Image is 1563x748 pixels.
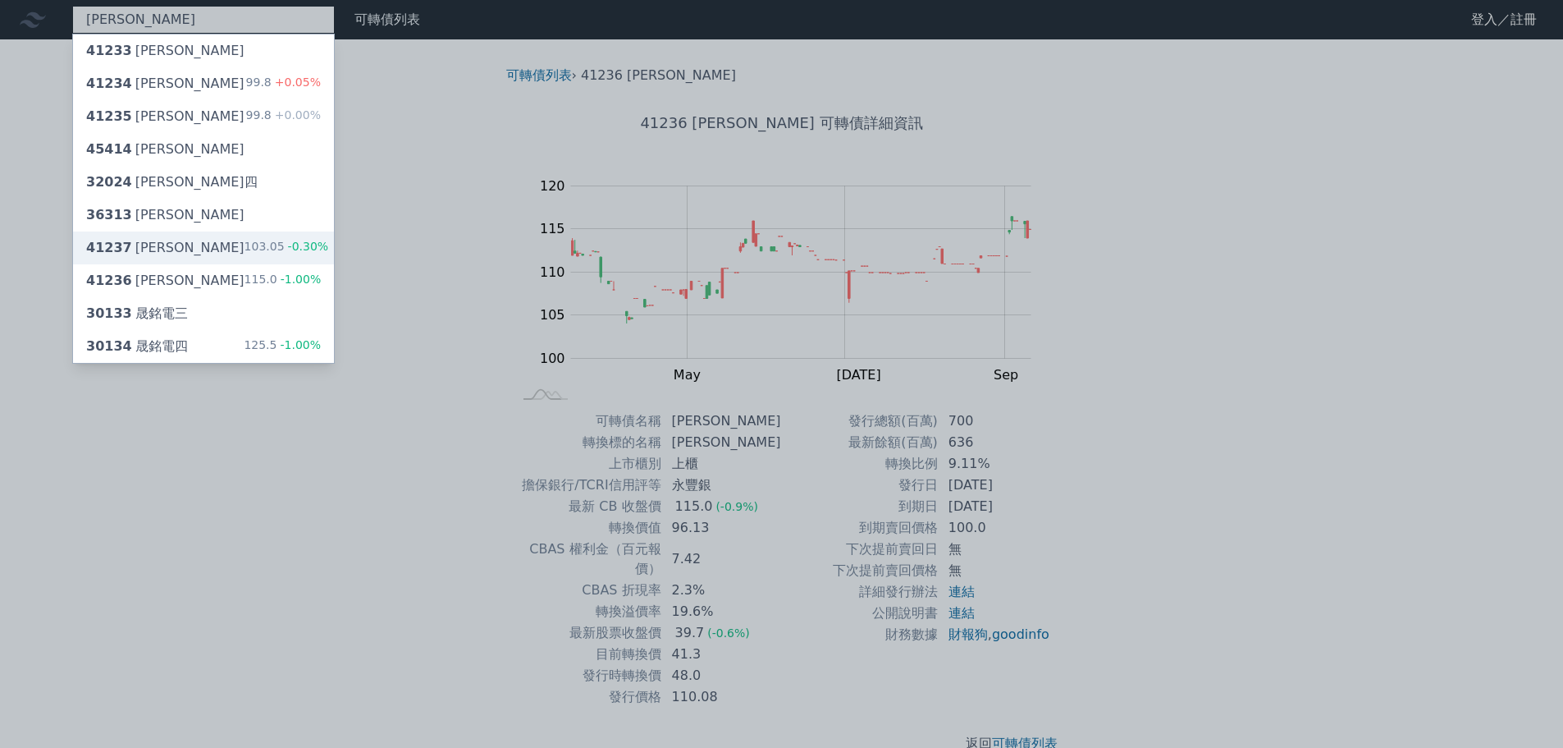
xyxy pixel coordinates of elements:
div: 99.8 [246,74,321,94]
span: 45414 [86,141,132,157]
a: 30134晟銘電四 125.5-1.00% [73,330,334,363]
span: 30133 [86,305,132,321]
span: 41237 [86,240,132,255]
span: 36313 [86,207,132,223]
div: [PERSON_NAME] [86,271,245,291]
a: 36313[PERSON_NAME] [73,199,334,232]
span: +0.00% [272,108,321,122]
a: 41237[PERSON_NAME] 103.05-0.30% [73,232,334,264]
a: 41233[PERSON_NAME] [73,34,334,67]
span: -0.30% [285,240,329,253]
div: [PERSON_NAME] [86,140,245,159]
a: 30133晟銘電三 [73,297,334,330]
span: +0.05% [272,76,321,89]
span: 41233 [86,43,132,58]
a: 41234[PERSON_NAME] 99.8+0.05% [73,67,334,100]
div: [PERSON_NAME] [86,238,245,258]
div: 晟銘電三 [86,304,188,324]
div: 125.5 [244,337,321,356]
span: 32024 [86,174,132,190]
div: [PERSON_NAME] [86,74,245,94]
span: -1.00% [277,273,322,286]
div: 99.8 [246,107,321,126]
div: [PERSON_NAME] [86,41,245,61]
div: [PERSON_NAME] [86,107,245,126]
div: [PERSON_NAME] [86,205,245,225]
a: 45414[PERSON_NAME] [73,133,334,166]
div: 晟銘電四 [86,337,188,356]
div: 103.05 [245,238,329,258]
div: [PERSON_NAME]四 [86,172,258,192]
span: 41235 [86,108,132,124]
span: 41234 [86,76,132,91]
span: -1.00% [276,338,321,351]
a: 41236[PERSON_NAME] 115.0-1.00% [73,264,334,297]
span: 41236 [86,273,132,288]
a: 32024[PERSON_NAME]四 [73,166,334,199]
div: 115.0 [245,271,322,291]
a: 41235[PERSON_NAME] 99.8+0.00% [73,100,334,133]
span: 30134 [86,338,132,354]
